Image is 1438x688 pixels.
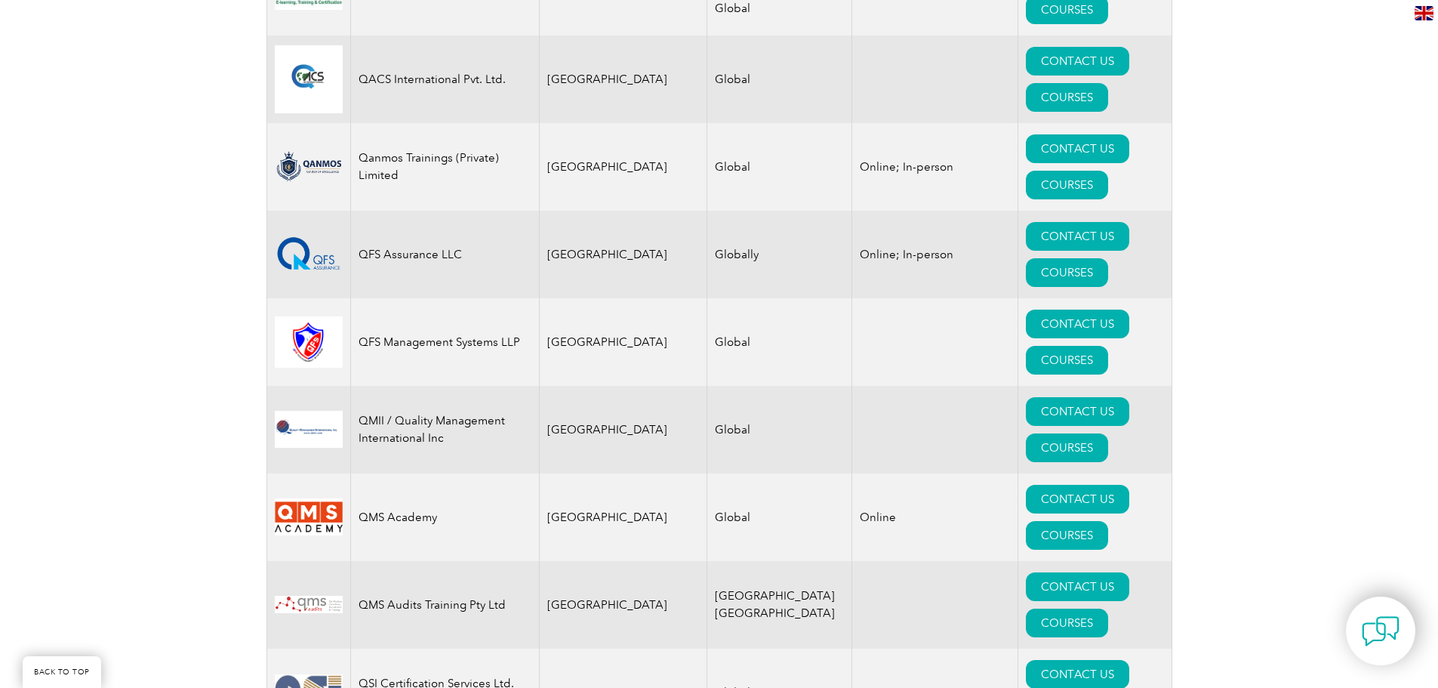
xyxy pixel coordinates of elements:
[275,236,343,273] img: 6975e5b9-6c12-ed11-b83d-00224814fd52-logo.png
[707,386,852,474] td: Global
[707,211,852,298] td: Globally
[1026,47,1129,76] a: CONTACT US
[1026,222,1129,251] a: CONTACT US
[1026,572,1129,601] a: CONTACT US
[350,561,539,649] td: QMS Audits Training Pty Ltd
[539,474,707,561] td: [GEOGRAPHIC_DATA]
[1026,521,1108,550] a: COURSES
[275,498,343,535] img: 6d1a8ff1-2d6a-eb11-a812-00224814616a-logo.png
[539,298,707,386] td: [GEOGRAPHIC_DATA]
[350,35,539,123] td: QACS International Pvt. Ltd.
[1026,258,1108,287] a: COURSES
[350,211,539,298] td: QFS Assurance LLC
[350,474,539,561] td: QMS Academy
[852,474,1018,561] td: Online
[1362,612,1400,650] img: contact-chat.png
[707,35,852,123] td: Global
[707,474,852,561] td: Global
[852,211,1018,298] td: Online; In-person
[539,123,707,211] td: [GEOGRAPHIC_DATA]
[1026,134,1129,163] a: CONTACT US
[1026,310,1129,338] a: CONTACT US
[275,411,343,448] img: fef9a287-346f-eb11-a812-002248153038-logo.png
[1026,433,1108,462] a: COURSES
[539,211,707,298] td: [GEOGRAPHIC_DATA]
[275,45,343,113] img: dab4f91b-8493-ec11-b400-00224818189b-logo.jpg
[1026,609,1108,637] a: COURSES
[1026,485,1129,514] a: CONTACT US
[350,386,539,474] td: QMII / Quality Management International Inc
[539,35,707,123] td: [GEOGRAPHIC_DATA]
[23,656,101,688] a: BACK TO TOP
[707,298,852,386] td: Global
[350,123,539,211] td: Qanmos Trainings (Private) Limited
[1026,83,1108,112] a: COURSES
[539,386,707,474] td: [GEOGRAPHIC_DATA]
[539,561,707,649] td: [GEOGRAPHIC_DATA]
[275,151,343,183] img: aba66f9e-23f8-ef11-bae2-000d3ad176a3-logo.png
[707,123,852,211] td: Global
[1415,6,1433,20] img: en
[852,123,1018,211] td: Online; In-person
[1026,397,1129,426] a: CONTACT US
[1026,346,1108,375] a: COURSES
[707,561,852,649] td: [GEOGRAPHIC_DATA] [GEOGRAPHIC_DATA]
[275,596,343,613] img: fcc1e7ab-22ab-ea11-a812-000d3ae11abd-logo.jpg
[275,316,343,368] img: 0b361341-efa0-ea11-a812-000d3ae11abd-logo.jpg
[1026,171,1108,199] a: COURSES
[350,298,539,386] td: QFS Management Systems LLP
